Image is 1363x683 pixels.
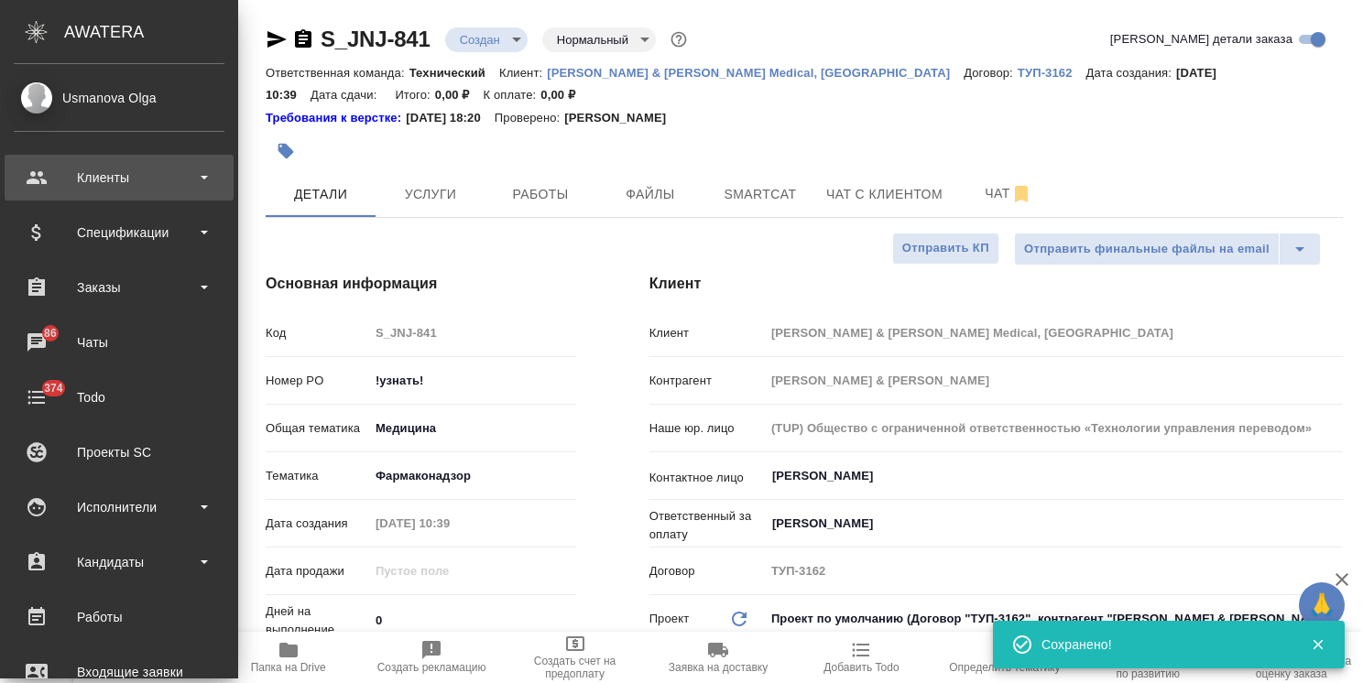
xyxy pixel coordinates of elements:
[14,493,224,521] div: Исполнители
[5,429,234,475] a: Проекты SC
[369,510,529,537] input: Пустое поле
[387,183,474,206] span: Услуги
[649,273,1343,295] h4: Клиент
[1041,635,1283,654] div: Сохранено!
[369,558,529,584] input: Пустое поле
[445,27,528,52] div: Создан
[765,558,1343,584] input: Пустое поле
[892,233,999,265] button: Отправить КП
[14,164,224,191] div: Клиенты
[311,88,381,102] p: Дата сдачи:
[965,182,1052,205] span: Чат
[1024,239,1270,260] span: Отправить финальные файлы на email
[64,14,238,50] div: AWATERA
[765,415,1343,441] input: Пустое поле
[5,320,234,365] a: 86Чаты
[33,379,74,397] span: 374
[496,183,584,206] span: Работы
[321,27,431,51] a: S_JNJ-841
[647,632,790,683] button: Заявка на доставку
[606,183,694,206] span: Файлы
[649,372,765,390] p: Контрагент
[1086,66,1176,80] p: Дата создания:
[369,607,576,634] input: ✎ Введи что-нибудь
[369,320,576,346] input: Пустое поле
[5,594,234,640] a: Работы
[266,515,369,533] p: Дата создания
[14,603,224,631] div: Работы
[1014,233,1280,266] button: Отправить финальные файлы на email
[14,384,224,411] div: Todo
[933,632,1076,683] button: Определить тематику
[765,367,1343,394] input: Пустое поле
[902,238,989,259] span: Отправить КП
[395,88,434,102] p: Итого:
[1110,30,1292,49] span: [PERSON_NAME] детали заказа
[649,562,765,580] p: Договор
[503,632,646,683] button: Создать счет на предоплату
[1018,66,1086,80] p: ТУП-3162
[5,374,234,420] a: 374Todo
[14,329,224,356] div: Чаты
[292,28,314,50] button: Скопировать ссылку
[360,632,503,683] button: Создать рекламацию
[649,610,690,628] p: Проект
[14,219,224,246] div: Спецификации
[1018,64,1086,80] a: ТУП-3162
[1306,586,1337,624] span: 🙏
[765,603,1343,634] div: Проект по умолчанию (Договор "ТУП-3162", контрагент "[PERSON_NAME] & [PERSON_NAME]")
[216,632,359,683] button: Папка на Drive
[499,66,547,80] p: Клиент:
[949,661,1060,674] span: Определить тематику
[551,32,634,48] button: Нормальный
[547,66,964,80] p: [PERSON_NAME] & [PERSON_NAME] Medical, [GEOGRAPHIC_DATA]
[14,548,224,576] div: Кандидаты
[1299,636,1336,653] button: Закрыть
[564,109,680,127] p: [PERSON_NAME]
[484,88,541,102] p: К оплате:
[823,661,899,674] span: Добавить Todo
[495,109,565,127] p: Проверено:
[266,324,369,342] p: Код
[277,183,365,206] span: Детали
[266,109,406,127] a: Требования к верстке:
[454,32,506,48] button: Создан
[266,467,369,485] p: Тематика
[1299,582,1345,628] button: 🙏
[266,66,409,80] p: Ответственная команда:
[266,109,406,127] div: Нажми, чтобы открыть папку с инструкцией
[266,372,369,390] p: Номер PO
[765,320,1343,346] input: Пустое поле
[542,27,656,52] div: Создан
[369,367,576,394] input: ✎ Введи что-нибудь
[14,439,224,466] div: Проекты SC
[826,183,943,206] span: Чат с клиентом
[667,27,691,51] button: Доп статусы указывают на важность/срочность заказа
[1333,522,1336,526] button: Open
[266,562,369,580] p: Дата продажи
[14,88,224,108] div: Usmanova Olga
[266,602,369,639] p: Дней на выполнение
[409,66,499,80] p: Технический
[649,507,765,544] p: Ответственный за оплату
[716,183,804,206] span: Smartcat
[964,66,1018,80] p: Договор:
[1333,474,1336,478] button: Open
[649,469,765,487] p: Контактное лицо
[1010,183,1032,205] svg: Отписаться
[547,64,964,80] a: [PERSON_NAME] & [PERSON_NAME] Medical, [GEOGRAPHIC_DATA]
[369,461,576,492] div: Фармаконадзор
[33,324,68,342] span: 86
[377,661,486,674] span: Создать рекламацию
[266,273,576,295] h4: Основная информация
[1014,233,1321,266] div: split button
[14,274,224,301] div: Заказы
[649,419,765,438] p: Наше юр. лицо
[266,28,288,50] button: Скопировать ссылку для ЯМессенджера
[435,88,484,102] p: 0,00 ₽
[251,661,326,674] span: Папка на Drive
[406,109,495,127] p: [DATE] 18:20
[790,632,932,683] button: Добавить Todo
[369,413,576,444] div: Медицина
[649,324,765,342] p: Клиент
